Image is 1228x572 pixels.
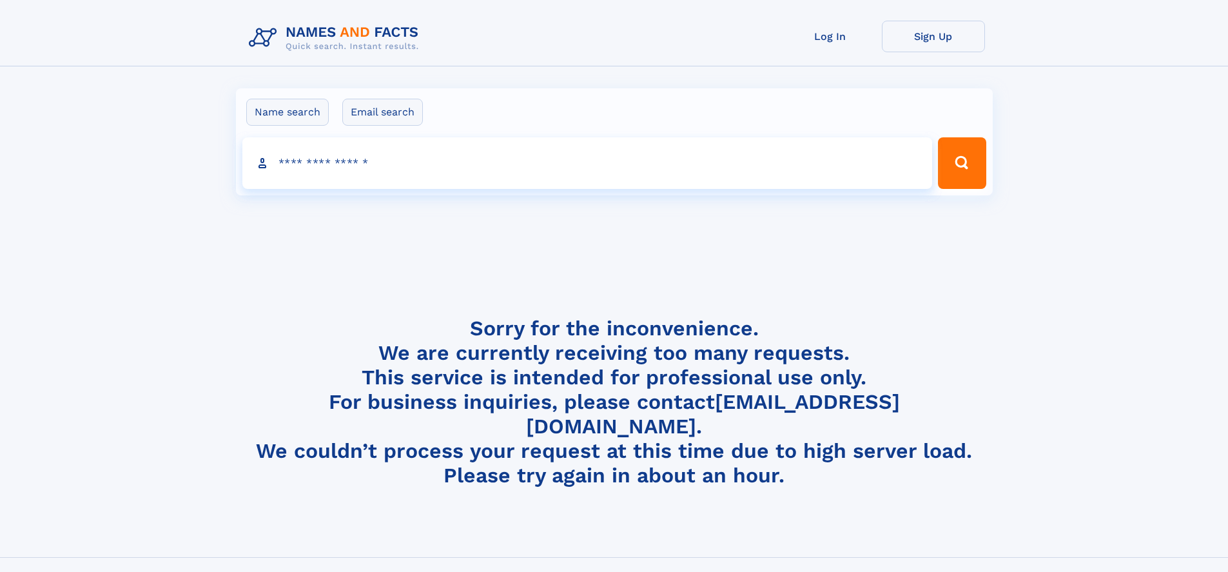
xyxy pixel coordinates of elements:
[938,137,986,189] button: Search Button
[242,137,933,189] input: search input
[244,21,429,55] img: Logo Names and Facts
[526,390,900,439] a: [EMAIL_ADDRESS][DOMAIN_NAME]
[779,21,882,52] a: Log In
[246,99,329,126] label: Name search
[342,99,423,126] label: Email search
[882,21,985,52] a: Sign Up
[244,316,985,488] h4: Sorry for the inconvenience. We are currently receiving too many requests. This service is intend...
